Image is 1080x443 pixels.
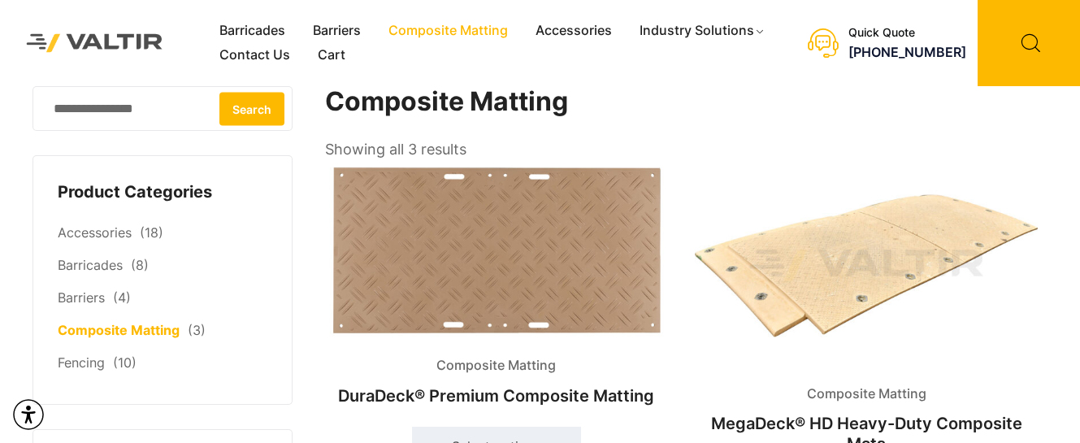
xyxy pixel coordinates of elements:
[299,19,375,43] a: Barriers
[206,43,304,67] a: Contact Us
[58,180,267,205] h4: Product Categories
[522,19,626,43] a: Accessories
[325,163,668,414] a: Composite MattingDuraDeck® Premium Composite Matting
[219,92,284,125] button: Search
[131,257,149,273] span: (8)
[58,354,105,371] a: Fencing
[304,43,359,67] a: Cart
[848,26,966,40] div: Quick Quote
[113,289,131,306] span: (4)
[188,322,206,338] span: (3)
[58,322,180,338] a: Composite Matting
[424,354,568,378] span: Composite Matting
[58,224,132,241] a: Accessories
[325,136,466,163] p: Showing all 3 results
[140,224,163,241] span: (18)
[848,44,966,60] a: [PHONE_NUMBER]
[375,19,522,43] a: Composite Matting
[325,86,1039,118] h1: Composite Matting
[12,20,177,67] img: Valtir Rentals
[58,289,105,306] a: Barriers
[113,354,137,371] span: (10)
[325,378,668,414] h2: DuraDeck® Premium Composite Matting
[795,382,939,406] span: Composite Matting
[626,19,779,43] a: Industry Solutions
[206,19,299,43] a: Barricades
[58,257,123,273] a: Barricades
